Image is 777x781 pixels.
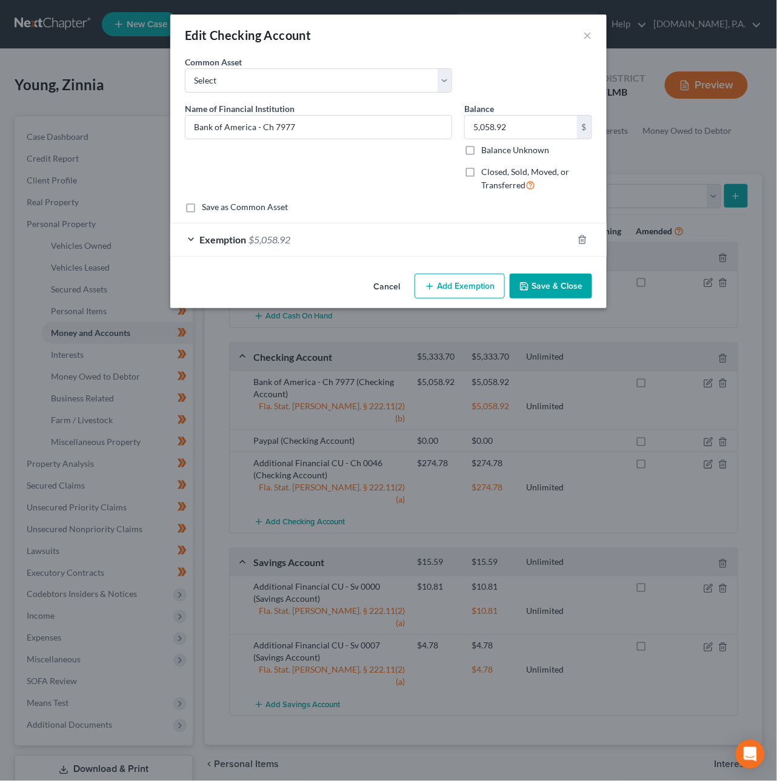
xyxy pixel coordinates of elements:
[465,116,577,139] input: 0.00
[202,201,288,213] label: Save as Common Asset
[185,56,242,68] label: Common Asset
[415,274,505,299] button: Add Exemption
[736,740,765,769] div: Open Intercom Messenger
[199,234,246,245] span: Exemption
[481,166,569,190] span: Closed, Sold, Moved, or Transferred
[577,116,592,139] div: $
[584,28,592,42] button: ×
[185,116,452,139] input: Enter name...
[185,27,311,44] div: Edit Checking Account
[185,104,295,114] span: Name of Financial Institution
[464,102,494,115] label: Balance
[364,275,410,299] button: Cancel
[510,274,592,299] button: Save & Close
[481,144,549,156] label: Balance Unknown
[248,234,290,245] span: $5,058.92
